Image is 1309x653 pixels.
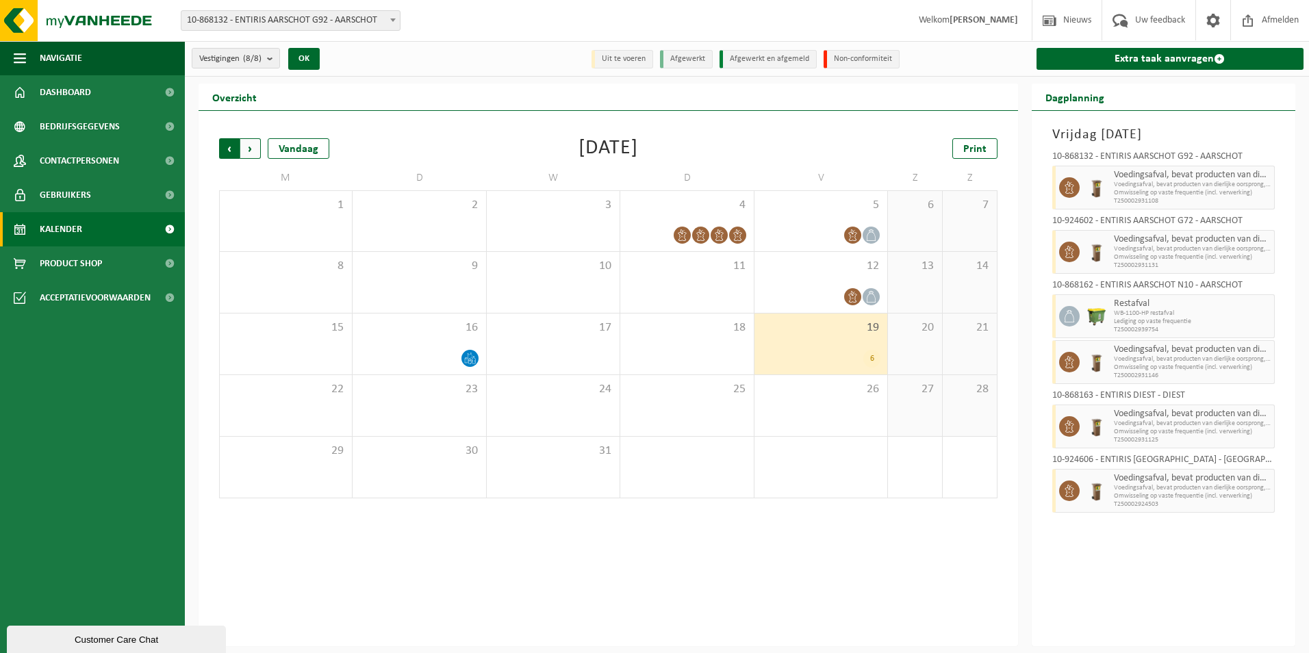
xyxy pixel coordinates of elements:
div: Vandaag [268,138,329,159]
a: Extra taak aanvragen [1037,48,1304,70]
span: 12 [761,259,880,274]
span: T250002924503 [1114,500,1271,509]
span: 28 [950,382,990,397]
button: OK [288,48,320,70]
span: 24 [494,382,613,397]
span: Lediging op vaste frequentie [1114,318,1271,326]
span: T250002931125 [1114,436,1271,444]
div: [DATE] [579,138,638,159]
span: 4 [627,198,746,213]
span: 2 [359,198,479,213]
span: Omwisseling op vaste frequentie (incl. verwerking) [1114,363,1271,372]
span: Print [963,144,987,155]
span: WB-1100-HP restafval [1114,309,1271,318]
span: Voedingsafval, bevat producten van dierlijke oorsprong, onverpakt, categorie 3 [1114,344,1271,355]
span: 23 [359,382,479,397]
span: Vestigingen [199,49,262,69]
span: 16 [359,320,479,335]
div: 6 [863,350,880,368]
strong: [PERSON_NAME] [950,15,1018,25]
h3: Vrijdag [DATE] [1052,125,1275,145]
span: T250002939754 [1114,326,1271,334]
div: 10-868162 - ENTIRIS AARSCHOT N10 - AARSCHOT [1052,281,1275,294]
span: 5 [761,198,880,213]
span: 10 [494,259,613,274]
span: 8 [227,259,345,274]
span: Navigatie [40,41,82,75]
img: WB-0140-HPE-BN-01 [1086,177,1107,198]
span: Vorige [219,138,240,159]
span: 3 [494,198,613,213]
div: 10-924606 - ENTIRIS [GEOGRAPHIC_DATA] - [GEOGRAPHIC_DATA] [1052,455,1275,469]
span: Voedingsafval, bevat producten van dierlijke oorsprong, onverpakt, categorie 3 [1114,473,1271,484]
span: 9 [359,259,479,274]
span: 29 [227,444,345,459]
span: Omwisseling op vaste frequentie (incl. verwerking) [1114,428,1271,436]
span: Product Shop [40,246,102,281]
span: Omwisseling op vaste frequentie (incl. verwerking) [1114,492,1271,500]
td: W [487,166,620,190]
iframe: chat widget [7,623,229,653]
span: 15 [227,320,345,335]
li: Afgewerkt [660,50,713,68]
li: Uit te voeren [592,50,653,68]
span: Voedingsafval, bevat producten van dierlijke oorsprong, onverpakt, categorie 3 [1114,234,1271,245]
span: 7 [950,198,990,213]
span: Restafval [1114,298,1271,309]
h2: Dagplanning [1032,84,1118,110]
span: Voedingsafval, bevat producten van dierlijke oorsprong, onverpakt, categorie 3 [1114,170,1271,181]
td: Z [943,166,997,190]
img: WB-0140-HPE-BN-01 [1086,416,1107,437]
span: 30 [359,444,479,459]
span: 17 [494,320,613,335]
span: Voedingsafval, bevat producten van dierlijke oorsprong, onverpakt, categorie 3 [1114,409,1271,420]
span: Volgende [240,138,261,159]
span: 22 [227,382,345,397]
td: M [219,166,353,190]
div: 10-868163 - ENTIRIS DIEST - DIEST [1052,391,1275,405]
h2: Overzicht [199,84,270,110]
span: 21 [950,320,990,335]
span: 6 [895,198,935,213]
button: Vestigingen(8/8) [192,48,280,68]
count: (8/8) [243,54,262,63]
div: 10-924602 - ENTIRIS AARSCHOT G72 - AARSCHOT [1052,216,1275,230]
span: 26 [761,382,880,397]
span: Dashboard [40,75,91,110]
span: 27 [895,382,935,397]
img: WB-1100-HPE-GN-50 [1086,306,1107,326]
span: Bedrijfsgegevens [40,110,120,144]
img: WB-0140-HPE-BN-01 [1086,242,1107,262]
span: 11 [627,259,746,274]
span: T250002931131 [1114,261,1271,270]
li: Non-conformiteit [824,50,900,68]
li: Afgewerkt en afgemeld [720,50,817,68]
span: Acceptatievoorwaarden [40,281,151,315]
span: Voedingsafval, bevat producten van dierlijke oorsprong, onve [1114,245,1271,253]
span: T250002931108 [1114,197,1271,205]
span: Omwisseling op vaste frequentie (incl. verwerking) [1114,189,1271,197]
span: Voedingsafval, bevat producten van dierlijke oorsprong, onve [1114,355,1271,363]
span: T250002931146 [1114,372,1271,380]
td: V [754,166,888,190]
img: WB-0140-HPE-BN-01 [1086,481,1107,501]
td: D [353,166,486,190]
span: 13 [895,259,935,274]
span: Voedingsafval, bevat producten van dierlijke oorsprong, onve [1114,420,1271,428]
span: Contactpersonen [40,144,119,178]
span: 1 [227,198,345,213]
td: D [620,166,754,190]
span: Omwisseling op vaste frequentie (incl. verwerking) [1114,253,1271,261]
a: Print [952,138,997,159]
span: 31 [494,444,613,459]
td: Z [888,166,943,190]
span: 10-868132 - ENTIRIS AARSCHOT G92 - AARSCHOT [181,10,401,31]
span: Gebruikers [40,178,91,212]
span: 20 [895,320,935,335]
img: WB-0140-HPE-BN-01 [1086,352,1107,372]
span: Voedingsafval, bevat producten van dierlijke oorsprong, onve [1114,181,1271,189]
span: 14 [950,259,990,274]
span: 19 [761,320,880,335]
span: 10-868132 - ENTIRIS AARSCHOT G92 - AARSCHOT [181,11,400,30]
